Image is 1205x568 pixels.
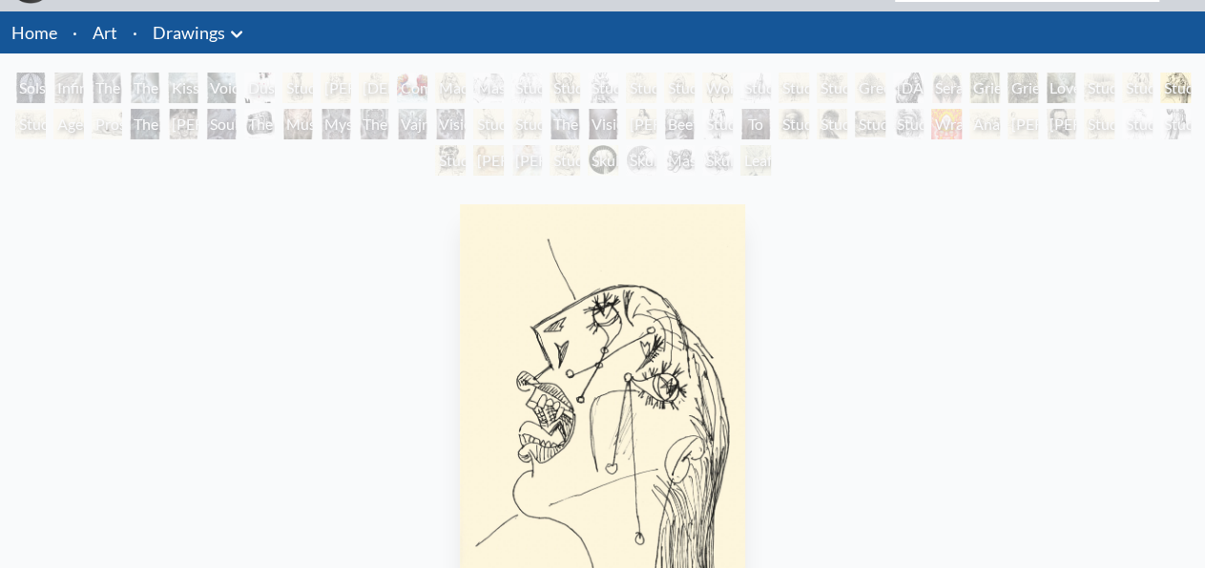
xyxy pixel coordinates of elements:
[1046,109,1076,139] div: [PERSON_NAME]
[92,109,122,139] div: Prostration to the Goddess
[511,145,542,176] div: [PERSON_NAME] Pregnant & Sleeping
[550,145,580,176] div: Study of [PERSON_NAME]’s The Old Guitarist
[125,11,145,53] li: ·
[855,109,885,139] div: Study of [PERSON_NAME]’s Potato Eaters
[93,19,117,46] a: Art
[817,109,847,139] div: Study of Rembrandt Self-Portrait
[359,73,389,103] div: [DEMOGRAPHIC_DATA]
[893,109,924,139] div: Study of [PERSON_NAME] Self-Portrait
[969,109,1000,139] div: Anatomy Lab
[282,109,313,139] div: Music of Liberation
[626,73,656,103] div: Study of [PERSON_NAME] Last Judgement
[397,73,427,103] div: Comparing Brains
[1084,73,1114,103] div: Study of [PERSON_NAME]’s Third of May
[244,73,275,103] div: Dusty
[1008,73,1038,103] div: Grieving 2 (The Flames of Grief are Dark and Deep)
[893,73,924,103] div: [DATE]
[11,22,57,43] a: Home
[1122,109,1153,139] div: Study of [PERSON_NAME] [PERSON_NAME]
[206,109,237,139] div: Soultrons
[15,73,46,103] div: Solstice Angel
[1160,73,1191,103] div: Study of [PERSON_NAME]’s Crying Woman [DEMOGRAPHIC_DATA]
[435,109,466,139] div: Vision Taking Form
[588,73,618,103] div: Study of [PERSON_NAME]’s Damned Soul
[53,73,84,103] div: Infinity Angel
[397,109,427,139] div: Vajra Brush
[15,109,46,139] div: Study of [PERSON_NAME]’s Guernica
[664,73,695,103] div: Study of [PERSON_NAME] Portrait of [PERSON_NAME]
[931,109,962,139] div: Wrathful Guardian
[740,145,771,176] div: Leaf and Tree
[588,145,618,176] div: Skull Fetus
[1160,109,1191,139] div: Study of [PERSON_NAME] [PERSON_NAME]
[1046,73,1076,103] div: Love Forestalling Death
[244,109,275,139] div: The First Artists
[359,109,389,139] div: The Seer
[779,73,809,103] div: Study of [PERSON_NAME]’s Night Watch
[702,109,733,139] div: Study of [PERSON_NAME]
[53,109,84,139] div: Aged [DEMOGRAPHIC_DATA]
[664,109,695,139] div: Beethoven
[779,109,809,139] div: Study of Rembrandt Self-Portrait As [PERSON_NAME]
[817,73,847,103] div: Study of [PERSON_NAME]’s Sunflowers
[702,145,733,176] div: Skull Fetus Tondo
[435,73,466,103] div: Madonna & Child
[969,73,1000,103] div: Grieving 1
[702,73,733,103] div: Woman
[664,145,695,176] div: Master of Confusion
[511,109,542,139] div: Study of [PERSON_NAME] The Kiss
[282,73,313,103] div: Study of [PERSON_NAME] [PERSON_NAME]
[626,109,656,139] div: [PERSON_NAME]
[740,73,771,103] div: Study of [PERSON_NAME]’s Easel
[1084,109,1114,139] div: Study of [PERSON_NAME] The Deposition
[92,73,122,103] div: The Love Held Between Us
[130,73,160,103] div: The Medium
[740,109,771,139] div: To See or Not to See
[153,19,225,46] a: Drawings
[473,145,504,176] div: [PERSON_NAME] Pregnant & Reading
[550,109,580,139] div: The Gift
[511,73,542,103] div: Study of [PERSON_NAME]
[130,109,160,139] div: The Transcendental Artist
[321,73,351,103] div: [PERSON_NAME] by [PERSON_NAME] by [PERSON_NAME]
[550,73,580,103] div: Study of [DEMOGRAPHIC_DATA] Separating Light from Darkness
[931,73,962,103] div: Seraphic Transport
[206,73,237,103] div: Voice at [PERSON_NAME]
[168,109,198,139] div: [PERSON_NAME]
[65,11,85,53] li: ·
[168,73,198,103] div: Kiss of the [MEDICAL_DATA]
[626,145,656,176] div: Skull Fetus Study
[473,73,504,103] div: Mask of the Face
[588,109,618,139] div: Vision & Mission
[321,109,351,139] div: Mystic Eye
[1122,73,1153,103] div: Study of [PERSON_NAME]’s Crying Woman [DEMOGRAPHIC_DATA]
[435,145,466,176] div: Study of [PERSON_NAME]
[1008,109,1038,139] div: [PERSON_NAME]
[855,73,885,103] div: Green [DEMOGRAPHIC_DATA]
[473,109,504,139] div: Study of [PERSON_NAME] Captive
